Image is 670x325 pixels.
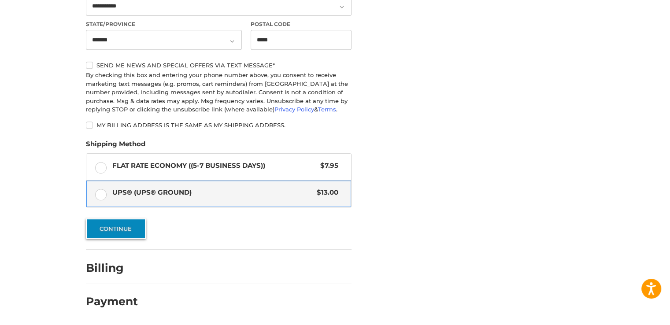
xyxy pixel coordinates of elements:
[86,295,138,308] h2: Payment
[316,161,338,171] span: $7.95
[86,122,352,129] label: My billing address is the same as my shipping address.
[318,106,336,113] a: Terms
[86,20,242,28] label: State/Province
[86,62,352,69] label: Send me news and special offers via text message*
[86,71,352,114] div: By checking this box and entering your phone number above, you consent to receive marketing text ...
[251,20,352,28] label: Postal Code
[86,261,137,275] h2: Billing
[274,106,314,113] a: Privacy Policy
[112,161,316,171] span: Flat Rate Economy ((5-7 Business Days))
[86,139,145,153] legend: Shipping Method
[112,188,313,198] span: UPS® (UPS® Ground)
[312,188,338,198] span: $13.00
[86,218,146,239] button: Continue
